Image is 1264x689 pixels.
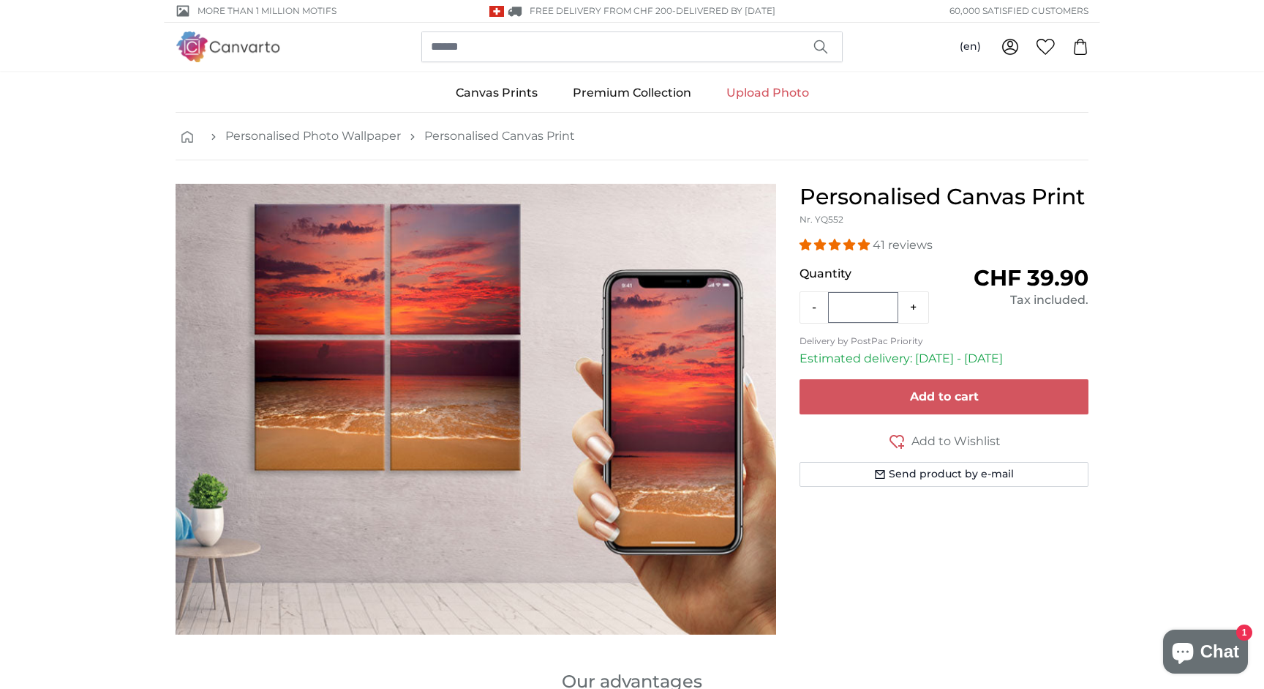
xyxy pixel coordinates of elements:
[530,5,672,16] span: FREE delivery from CHF 200
[800,293,828,322] button: -
[709,74,827,112] a: Upload Photo
[176,184,776,635] img: personalised-canvas-print
[948,34,993,60] button: (en)
[176,113,1088,160] nav: breadcrumbs
[949,4,1088,18] span: 60,000 satisfied customers
[800,350,1088,368] p: Estimated delivery: [DATE] - [DATE]
[555,74,709,112] a: Premium Collection
[672,5,775,16] span: -
[424,127,575,145] a: Personalised Canvas Print
[225,127,401,145] a: Personalised Photo Wallpaper
[197,4,336,18] span: More than 1 million motifs
[873,238,933,252] span: 41 reviews
[438,74,555,112] a: Canvas Prints
[176,31,281,62] img: Canvarto
[800,432,1088,450] button: Add to Wishlist
[898,293,928,322] button: +
[1159,630,1252,677] inbox-online-store-chat: Shopify online store chat
[974,264,1088,291] span: CHF 39.90
[489,6,504,17] img: Switzerland
[800,265,944,283] p: Quantity
[944,291,1088,309] div: Tax included.
[800,379,1088,414] button: Add to cart
[800,184,1088,210] h1: Personalised Canvas Print
[911,433,1001,450] span: Add to Wishlist
[910,390,979,403] span: Add to cart
[800,214,843,225] span: Nr. YQ552
[176,184,776,635] div: 1 of 1
[800,462,1088,487] button: Send product by e-mail
[800,335,1088,347] p: Delivery by PostPac Priority
[676,5,775,16] span: Delivered by [DATE]
[800,238,873,252] span: 4.98 stars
